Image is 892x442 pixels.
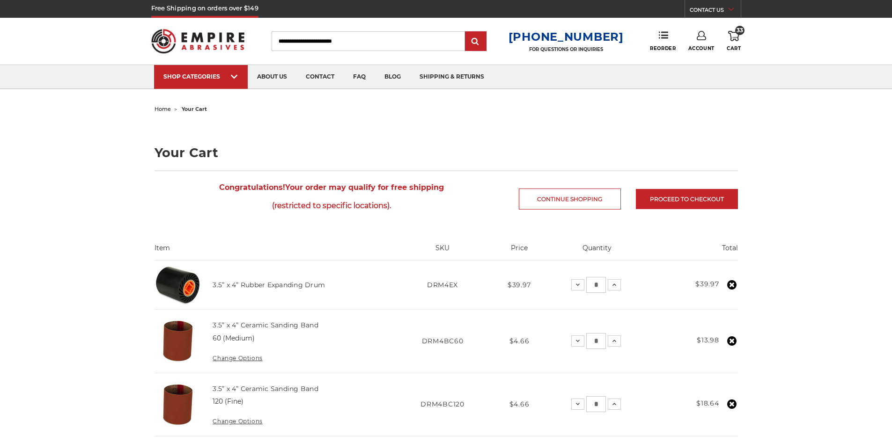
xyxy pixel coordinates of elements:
a: contact [296,65,344,89]
span: DRM4EX [427,281,458,289]
a: shipping & returns [410,65,494,89]
span: $4.66 [509,337,530,345]
img: 3.5x4 inch ceramic sanding band for expanding rubber drum [155,381,201,428]
img: Empire Abrasives [151,23,245,59]
a: blog [375,65,410,89]
a: Change Options [213,355,262,362]
h1: Your Cart [155,146,738,159]
div: SHOP CATEGORIES [163,73,238,80]
th: Quantity [544,243,650,260]
input: 3.5” x 4” Ceramic Sanding Band Quantity: [586,333,606,349]
span: (restricted to specific locations). [155,196,509,215]
input: 3.5” x 4” Ceramic Sanding Band Quantity: [586,396,606,412]
strong: $39.97 [695,280,719,288]
a: about us [248,65,296,89]
p: FOR QUESTIONS OR INQUIRIES [509,46,624,52]
a: [PHONE_NUMBER] [509,30,624,43]
span: $4.66 [509,400,530,408]
span: your cart [182,106,207,112]
span: Your order may qualify for free shipping [155,178,509,215]
strong: $13.98 [697,336,719,344]
img: 3.5x4 inch ceramic sanding band for expanding rubber drum [155,318,201,364]
a: 3.5” x 4” Rubber Expanding Drum [213,281,325,289]
th: Item [155,243,391,260]
dd: 120 (Fine) [213,397,243,406]
img: 3.5 inch rubber expanding drum for sanding belt [155,261,201,308]
strong: $18.64 [696,399,719,407]
span: DRM4BC60 [422,337,464,345]
span: Account [688,45,715,51]
dd: 60 (Medium) [213,333,255,343]
a: faq [344,65,375,89]
a: 3.5” x 4” Ceramic Sanding Band [213,384,318,393]
strong: Congratulations! [219,183,285,192]
a: Reorder [650,31,676,51]
th: Total [650,243,738,260]
a: CONTACT US [690,5,741,18]
input: Submit [466,32,485,51]
input: 3.5” x 4” Rubber Expanding Drum Quantity: [586,277,606,293]
span: 33 [735,26,745,35]
a: 33 Cart [727,31,741,51]
a: Change Options [213,418,262,425]
th: SKU [390,243,494,260]
a: Continue Shopping [519,188,621,210]
a: 3.5” x 4” Ceramic Sanding Band [213,321,318,329]
span: Cart [727,45,741,51]
span: DRM4BC120 [420,400,464,408]
span: $39.97 [508,281,531,289]
a: Proceed to checkout [636,189,738,209]
a: home [155,106,171,112]
span: Reorder [650,45,676,51]
th: Price [495,243,544,260]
